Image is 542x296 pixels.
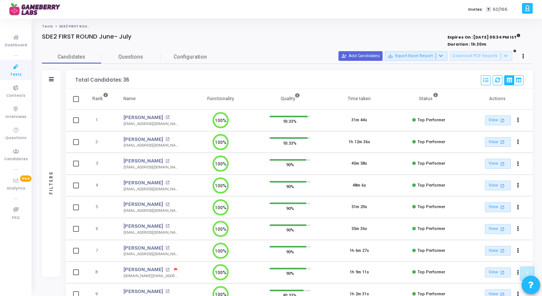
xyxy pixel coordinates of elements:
[417,248,445,253] span: Top Performer
[513,115,523,126] button: Actions
[485,224,511,234] a: View
[499,182,505,189] mat-icon: open_in_new
[165,224,169,228] mat-icon: open_in_new
[165,159,169,163] mat-icon: open_in_new
[417,204,445,209] span: Top Performer
[286,248,294,255] span: 90%
[42,53,101,61] span: Candidates
[350,269,369,276] div: 1h 9m 11s
[85,196,116,218] td: 5
[417,183,445,188] span: Top Performer
[42,33,132,40] h4: SDE2 FIRST ROUND June- July
[85,89,116,109] th: Rank
[123,95,136,103] div: Name
[513,137,523,147] button: Actions
[513,246,523,256] button: Actions
[7,185,25,192] span: Analytics
[123,179,163,187] a: [PERSON_NAME]
[6,114,26,120] span: Interviews
[123,208,179,214] div: [EMAIL_ADDRESS][DOMAIN_NAME]
[165,115,169,119] mat-icon: open_in_new
[123,187,179,192] div: [EMAIL_ADDRESS][DOMAIN_NAME]
[513,159,523,169] button: Actions
[286,183,294,190] span: 90%
[165,181,169,185] mat-icon: open_in_new
[255,89,325,109] th: Quality
[186,89,255,109] th: Functionality
[486,7,491,12] span: T
[42,24,533,29] nav: breadcrumb
[123,273,179,279] div: [DOMAIN_NAME][EMAIL_ADDRESS][DOMAIN_NAME]
[385,51,447,61] button: Export Excel Report
[5,135,26,141] span: Questions
[85,153,116,175] td: 3
[485,137,511,147] a: View
[417,118,445,122] span: Top Performer
[165,137,169,141] mat-icon: open_in_new
[485,159,511,169] a: View
[9,2,65,17] img: logo
[286,204,294,212] span: 90%
[123,201,163,208] a: [PERSON_NAME]
[42,24,53,29] a: Tests
[85,175,116,197] td: 4
[165,246,169,250] mat-icon: open_in_new
[123,244,163,252] a: [PERSON_NAME]
[351,117,367,124] div: 31m 44s
[341,53,347,59] mat-icon: person_add_alt
[6,93,25,99] span: Contests
[123,121,179,127] div: [EMAIL_ADDRESS][DOMAIN_NAME]
[499,204,505,210] mat-icon: open_in_new
[165,203,169,207] mat-icon: open_in_new
[348,139,370,145] div: 1h 12m 36s
[485,115,511,125] a: View
[75,77,129,83] div: Total Candidates: 36
[12,215,20,221] span: FAQ
[499,139,505,145] mat-icon: open_in_new
[286,270,294,277] span: 90%
[499,117,505,124] mat-icon: open_in_new
[5,42,27,49] span: Dashboard
[283,118,297,125] span: 93.33%
[351,204,367,210] div: 51m 20s
[123,143,179,148] div: [EMAIL_ADDRESS][DOMAIN_NAME]
[123,165,179,170] div: [EMAIL_ADDRESS][DOMAIN_NAME]
[499,226,505,232] mat-icon: open_in_new
[123,266,163,273] a: [PERSON_NAME]
[463,89,533,109] th: Actions
[350,248,369,254] div: 1h 6m 27s
[338,51,383,61] button: Add Candidates
[351,161,367,167] div: 45m 58s
[123,230,179,236] div: [EMAIL_ADDRESS][DOMAIN_NAME]
[286,226,294,234] span: 90%
[417,270,445,274] span: Top Performer
[283,139,297,147] span: 93.33%
[48,142,54,223] div: Filters
[394,89,463,109] th: Status
[165,268,169,272] mat-icon: open_in_new
[123,223,163,230] a: [PERSON_NAME]
[123,251,179,257] div: [EMAIL_ADDRESS][DOMAIN_NAME]
[10,72,22,78] span: Tests
[513,202,523,213] button: Actions
[417,161,445,166] span: Top Performer
[101,53,161,61] span: Questions
[513,180,523,191] button: Actions
[493,6,508,13] span: 60/166
[485,181,511,191] a: View
[485,267,511,277] a: View
[85,240,116,262] td: 7
[20,175,32,182] span: New
[351,226,367,232] div: 55m 36s
[447,32,520,40] strong: Expires On : [DATE] 06:34 PM IST
[388,53,393,59] mat-icon: save_alt
[417,139,445,144] span: Top Performer
[123,136,163,143] a: [PERSON_NAME]
[123,157,163,165] a: [PERSON_NAME]
[513,267,523,278] button: Actions
[348,95,371,103] div: Time taken
[4,156,28,162] span: Candidates
[447,41,486,47] strong: Duration : 1h 20m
